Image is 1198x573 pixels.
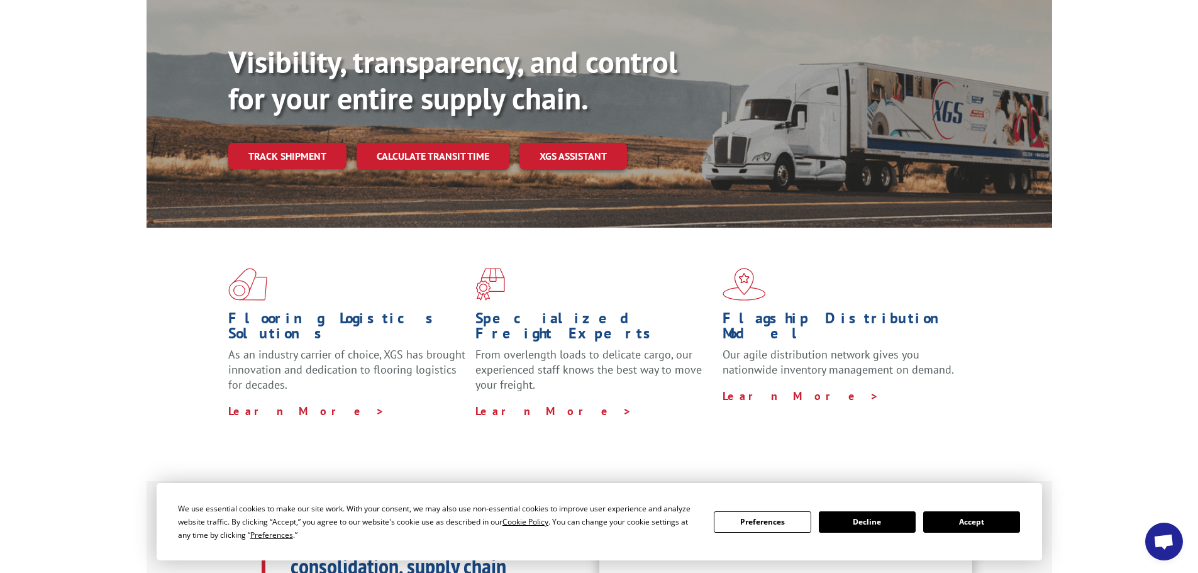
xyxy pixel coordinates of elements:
img: xgs-icon-focused-on-flooring-red [475,268,505,301]
a: Track shipment [228,143,347,169]
button: Accept [923,511,1020,533]
div: Open chat [1145,523,1183,560]
button: Preferences [714,511,811,533]
a: XGS ASSISTANT [519,143,627,170]
a: Learn More > [228,404,385,418]
div: Cookie Consent Prompt [157,483,1042,560]
button: Decline [819,511,916,533]
h1: Flooring Logistics Solutions [228,311,466,347]
h1: Flagship Distribution Model [723,311,960,347]
span: Preferences [250,530,293,540]
b: Visibility, transparency, and control for your entire supply chain. [228,42,677,118]
img: xgs-icon-flagship-distribution-model-red [723,268,766,301]
a: Learn More > [723,389,879,403]
span: As an industry carrier of choice, XGS has brought innovation and dedication to flooring logistics... [228,347,465,392]
h1: Specialized Freight Experts [475,311,713,347]
a: Calculate transit time [357,143,509,170]
p: From overlength loads to delicate cargo, our experienced staff knows the best way to move your fr... [475,347,713,403]
a: Learn More > [475,404,632,418]
span: Cookie Policy [502,516,548,527]
span: Our agile distribution network gives you nationwide inventory management on demand. [723,347,954,377]
div: We use essential cookies to make our site work. With your consent, we may also use non-essential ... [178,502,699,542]
img: xgs-icon-total-supply-chain-intelligence-red [228,268,267,301]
